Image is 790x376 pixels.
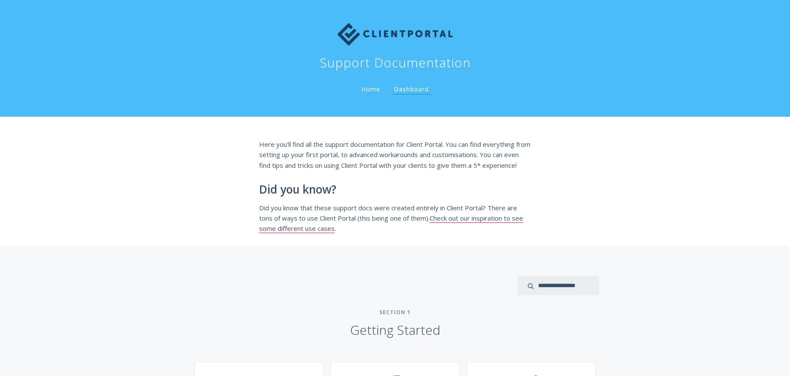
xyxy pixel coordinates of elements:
[518,276,599,295] input: search input
[320,54,471,71] h1: Support Documentation
[259,139,531,170] p: Here you'll find all the support documentation for Client Portal. You can find everything from se...
[360,85,382,93] a: Home
[392,85,430,94] a: Dashboard
[259,183,531,196] h2: Did you know?
[259,203,531,234] p: Did you know that these support docs were created entirely in Client Portal? There are tons of wa...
